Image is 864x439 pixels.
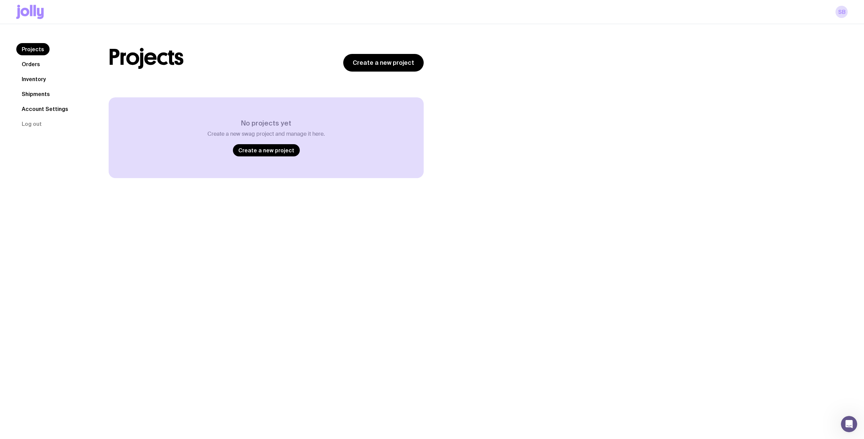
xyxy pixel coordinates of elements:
[233,144,300,156] a: Create a new project
[16,73,51,85] a: Inventory
[16,88,55,100] a: Shipments
[343,54,424,72] a: Create a new project
[207,131,325,137] p: Create a new swag project and manage it here.
[16,43,50,55] a: Projects
[835,6,848,18] a: SB
[16,58,45,70] a: Orders
[109,46,184,68] h1: Projects
[16,103,74,115] a: Account Settings
[207,119,325,127] h3: No projects yet
[841,416,857,432] iframe: Intercom live chat
[16,118,47,130] button: Log out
